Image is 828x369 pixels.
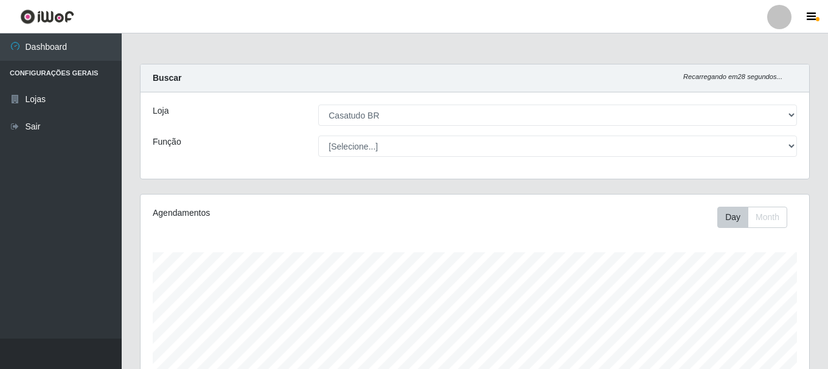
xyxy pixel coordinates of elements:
[717,207,797,228] div: Toolbar with button groups
[20,9,74,24] img: CoreUI Logo
[153,136,181,148] label: Função
[748,207,787,228] button: Month
[683,73,782,80] i: Recarregando em 28 segundos...
[153,73,181,83] strong: Buscar
[153,207,411,219] div: Agendamentos
[717,207,787,228] div: First group
[153,105,169,117] label: Loja
[717,207,748,228] button: Day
